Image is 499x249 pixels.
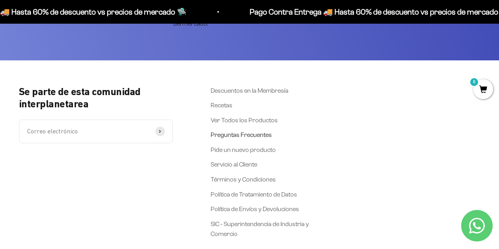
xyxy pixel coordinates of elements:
a: Política de Envíos y Devoluciones [211,204,299,214]
a: Preguntas Frecuentes [211,130,272,140]
a: SIC - Superintendencia de Industria y Comercio [211,219,309,239]
a: Recetas [211,100,232,110]
a: Pide un nuevo producto [211,145,276,155]
a: Términos y Condiciones [211,174,276,185]
a: 0 [473,86,493,94]
a: Descuentos en la Membresía [211,86,288,96]
a: Servicio al Cliente [211,159,257,170]
a: Política de Tratamiento de Datos [211,189,297,200]
a: Ver Todos los Productos [211,115,278,125]
p: Se parte de esta comunidad interplanetarea [19,86,173,110]
mark: 0 [469,77,479,87]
